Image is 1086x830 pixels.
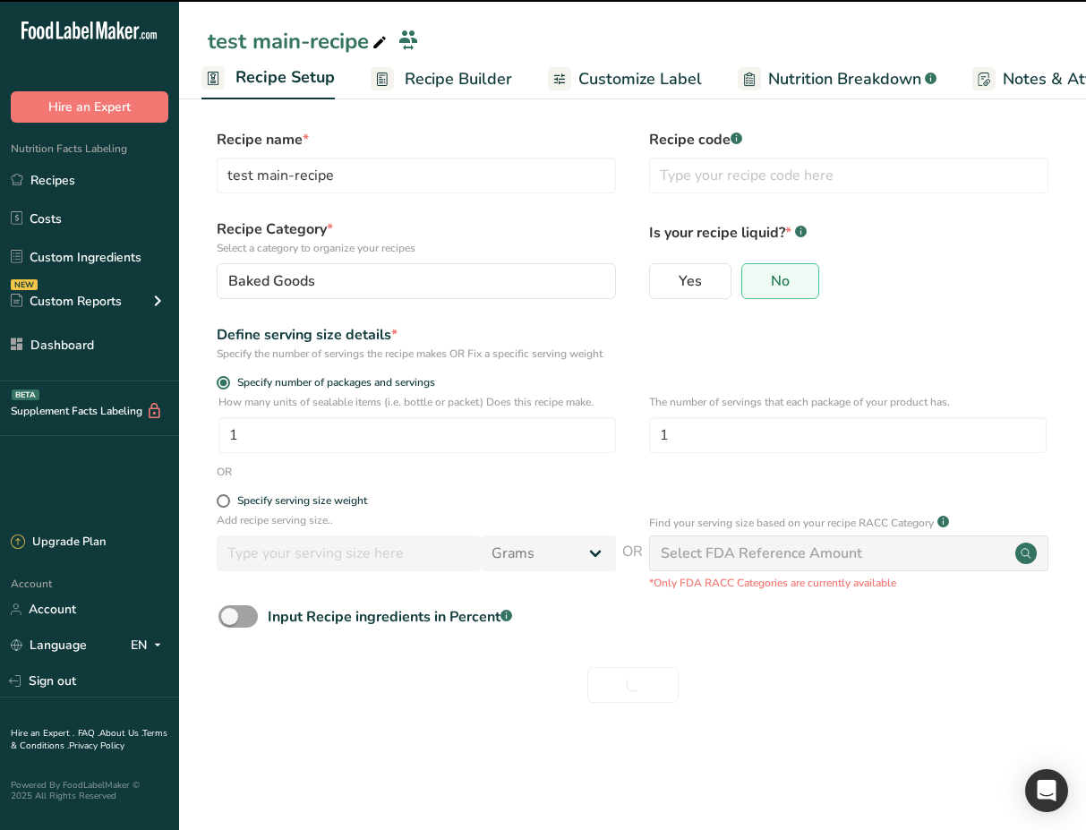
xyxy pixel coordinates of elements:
input: Type your recipe code here [649,158,1048,193]
span: Specify number of packages and servings [230,376,435,389]
div: EN [131,635,168,656]
a: Recipe Setup [201,57,335,100]
div: Input Recipe ingredients in Percent [268,606,512,628]
div: Upgrade Plan [11,534,106,552]
a: Hire an Expert . [11,727,74,740]
p: How many units of sealable items (i.e. bottle or packet) Does this recipe make. [218,394,616,410]
span: No [771,272,790,290]
span: Recipe Builder [405,67,512,91]
label: Recipe Category [217,218,616,256]
div: Specify the number of servings the recipe makes OR Fix a specific serving weight [217,346,616,362]
a: Language [11,629,87,661]
p: *Only FDA RACC Categories are currently available [649,575,1048,591]
button: Hire an Expert [11,91,168,123]
div: Open Intercom Messenger [1025,769,1068,812]
p: Select a category to organize your recipes [217,240,616,256]
span: Nutrition Breakdown [768,67,921,91]
button: Baked Goods [217,263,616,299]
div: test main-recipe [208,25,390,57]
a: Terms & Conditions . [11,727,167,752]
a: FAQ . [78,727,99,740]
span: Recipe Setup [235,65,335,90]
div: BETA [12,389,39,400]
div: Specify serving size weight [237,494,367,508]
div: NEW [11,279,38,290]
div: Powered By FoodLabelMaker © 2025 All Rights Reserved [11,780,168,801]
a: Nutrition Breakdown [738,59,936,99]
p: Add recipe serving size.. [217,512,616,528]
a: Customize Label [548,59,702,99]
p: Find your serving size based on your recipe RACC Category [649,515,934,531]
div: Custom Reports [11,292,122,311]
div: Select FDA Reference Amount [661,543,862,564]
span: Yes [679,272,702,290]
a: Recipe Builder [371,59,512,99]
input: Type your serving size here [217,535,481,571]
div: OR [217,464,232,480]
input: Type your recipe name here [217,158,616,193]
span: Customize Label [578,67,702,91]
label: Recipe code [649,129,1048,150]
span: OR [622,541,643,591]
p: The number of servings that each package of your product has. [649,394,1047,410]
p: Is your recipe liquid? [649,218,1048,244]
a: About Us . [99,727,142,740]
div: Define serving size details [217,324,616,346]
label: Recipe name [217,129,616,150]
a: Privacy Policy [69,740,124,752]
span: Baked Goods [228,270,315,292]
